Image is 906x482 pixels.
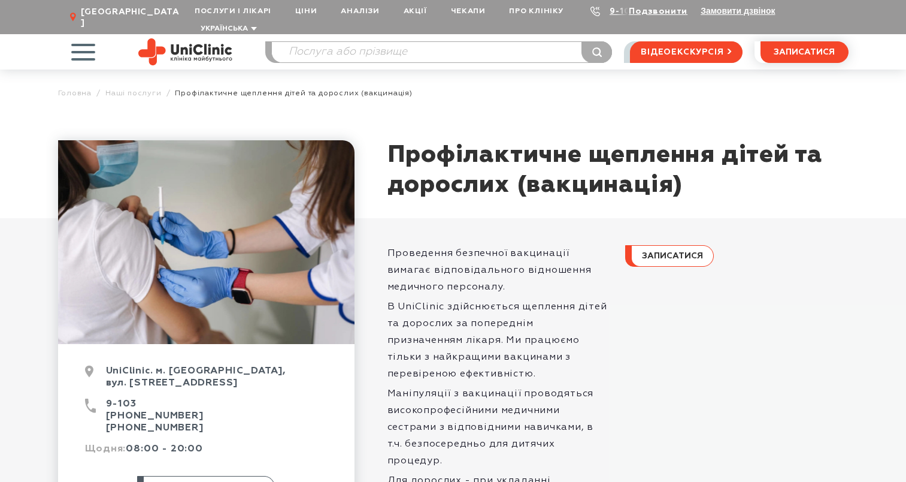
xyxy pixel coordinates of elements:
a: Головна [58,89,92,98]
button: Українська [198,25,257,34]
div: UniClinic. м. [GEOGRAPHIC_DATA], вул. [STREET_ADDRESS] [85,365,328,398]
a: Наші послуги [105,89,162,98]
span: відеоекскурсія [641,42,723,62]
a: 9-103 [610,7,636,16]
button: Замовити дзвінок [701,6,775,16]
span: [GEOGRAPHIC_DATA] [81,7,183,28]
input: Послуга або прізвище [272,42,612,62]
p: Проведення безпечної вакцинації вимагає відповідального відношення медичного персоналу. [387,245,611,296]
a: 9-103 [106,399,137,409]
span: Українська [201,25,248,32]
img: Uniclinic [138,38,232,65]
a: [PHONE_NUMBER] [106,423,204,433]
p: Маніпуляції з вакцинації проводяться високопрофесійними медичними сестрами з відповідними навичка... [387,385,611,469]
a: [PHONE_NUMBER] [106,411,204,421]
span: Профілактичне щеплення дітей та дорослих (вакцинація) [175,89,412,98]
p: В UniClinic здійснюється щеплення дітей та дорослих за попереднім призначенням лікаря. Ми працюєм... [387,299,611,382]
h1: Профілактичне щеплення дітей та дорослих (вакцинація) [387,140,849,200]
a: відеоекскурсія [630,41,742,63]
a: Подзвонити [629,7,687,16]
span: записатися [642,252,703,260]
span: Щодня: [85,444,126,454]
button: записатися [625,245,714,267]
span: записатися [774,48,835,56]
div: 08:00 - 20:00 [85,443,328,464]
button: записатися [760,41,849,63]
